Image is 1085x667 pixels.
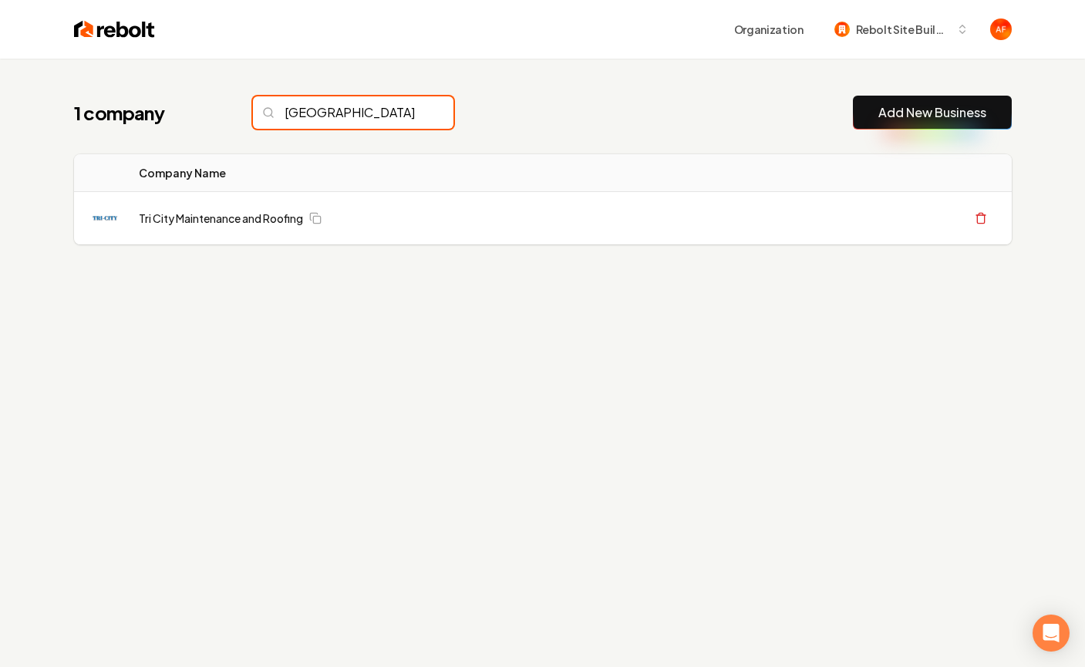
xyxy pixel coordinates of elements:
[856,22,950,38] span: Rebolt Site Builder
[74,19,155,40] img: Rebolt Logo
[990,19,1012,40] img: Avan Fahimi
[834,22,850,37] img: Rebolt Site Builder
[878,103,986,122] a: Add New Business
[126,154,561,192] th: Company Name
[990,19,1012,40] button: Open user button
[1033,615,1070,652] div: Open Intercom Messenger
[139,211,303,226] a: Tri City Maintenance and Roofing
[93,206,117,231] img: Tri City Maintenance and Roofing logo
[853,96,1012,130] button: Add New Business
[725,15,813,43] button: Organization
[74,100,222,125] h1: 1 company
[253,96,453,129] input: Search...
